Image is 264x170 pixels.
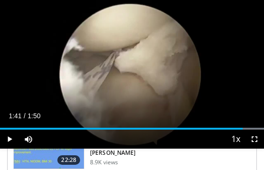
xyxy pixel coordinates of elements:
[24,112,26,120] span: /
[9,112,21,120] span: 1:41
[19,130,38,149] button: Mute
[57,155,80,165] span: 22:28
[226,130,245,149] button: Playback Rate
[90,159,118,166] p: 8.9K views
[245,130,264,149] button: Fullscreen
[90,149,251,157] p: [PERSON_NAME]
[27,112,40,120] span: 1:50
